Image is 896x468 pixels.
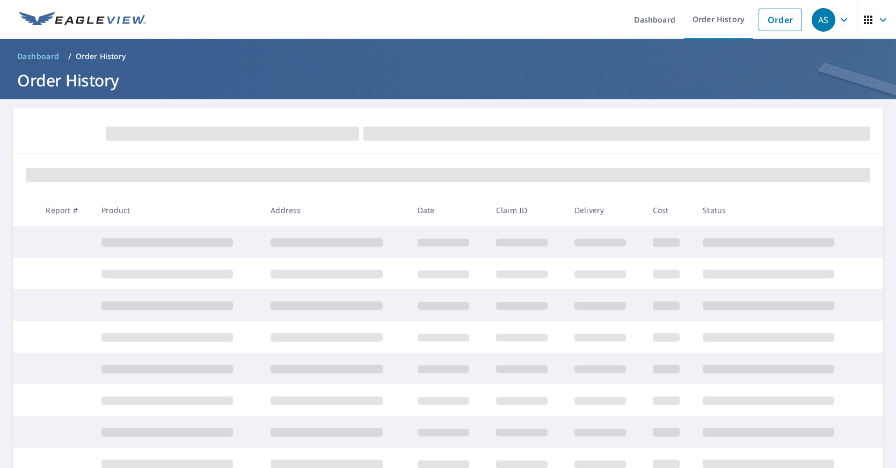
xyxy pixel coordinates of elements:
[694,194,863,226] th: Status
[13,48,883,65] nav: breadcrumb
[409,194,487,226] th: Date
[759,9,802,31] a: Order
[76,51,126,62] p: Order History
[93,194,262,226] th: Product
[487,194,566,226] th: Claim ID
[262,194,409,226] th: Address
[566,194,644,226] th: Delivery
[17,51,60,62] span: Dashboard
[644,194,694,226] th: Cost
[812,8,835,32] div: AS
[13,69,883,91] h1: Order History
[13,48,64,65] a: Dashboard
[68,50,71,63] li: /
[19,12,146,28] img: EV Logo
[37,194,93,226] th: Report #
